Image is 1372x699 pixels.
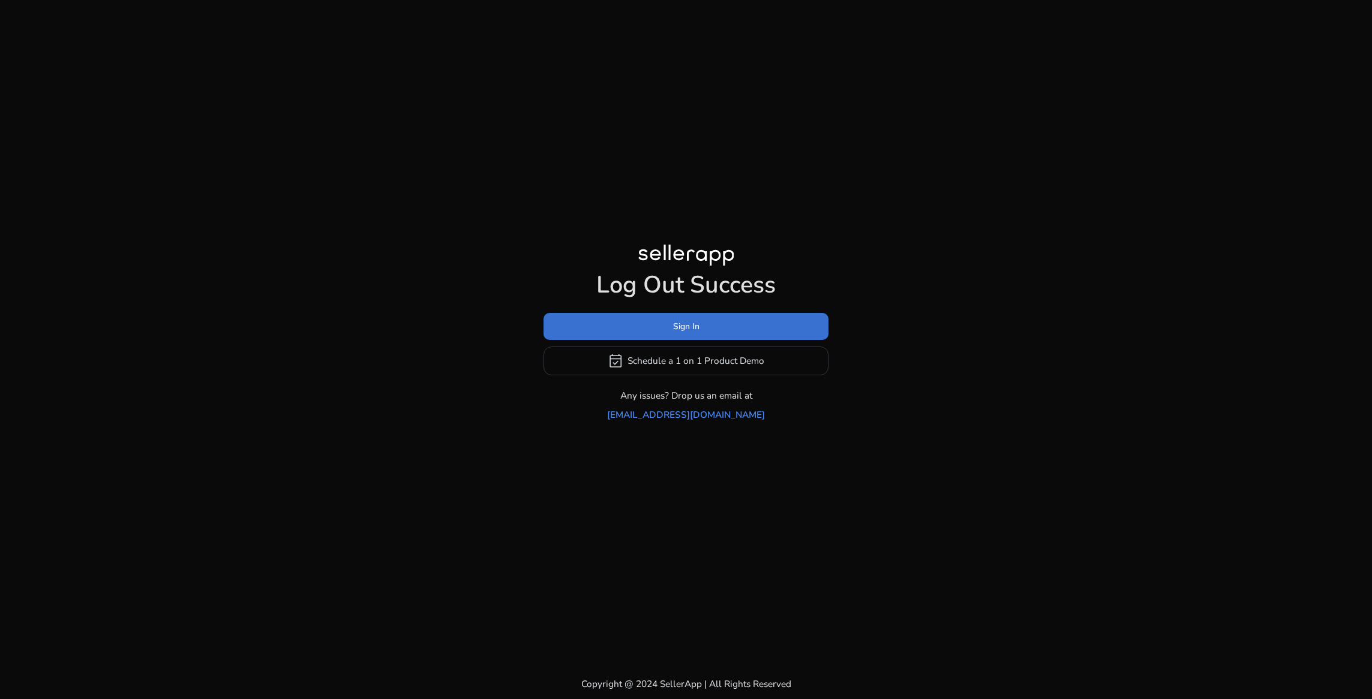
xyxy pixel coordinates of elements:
[607,408,765,421] a: [EMAIL_ADDRESS][DOMAIN_NAME]
[544,347,828,375] button: event_availableSchedule a 1 on 1 Product Demo
[544,271,828,300] h1: Log Out Success
[544,313,828,340] button: Sign In
[608,353,623,369] span: event_available
[620,388,752,402] p: Any issues? Drop us an email at
[673,320,699,333] span: Sign In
